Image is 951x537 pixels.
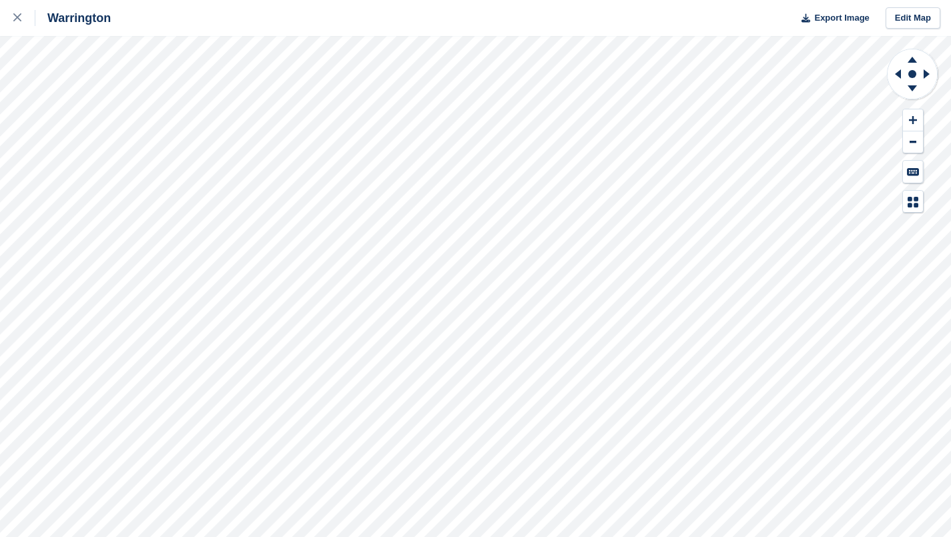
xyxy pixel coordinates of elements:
button: Keyboard Shortcuts [903,161,923,183]
a: Edit Map [886,7,940,29]
button: Zoom In [903,109,923,131]
div: Warrington [35,10,111,26]
span: Export Image [814,11,869,25]
button: Zoom Out [903,131,923,153]
button: Map Legend [903,191,923,213]
button: Export Image [794,7,870,29]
